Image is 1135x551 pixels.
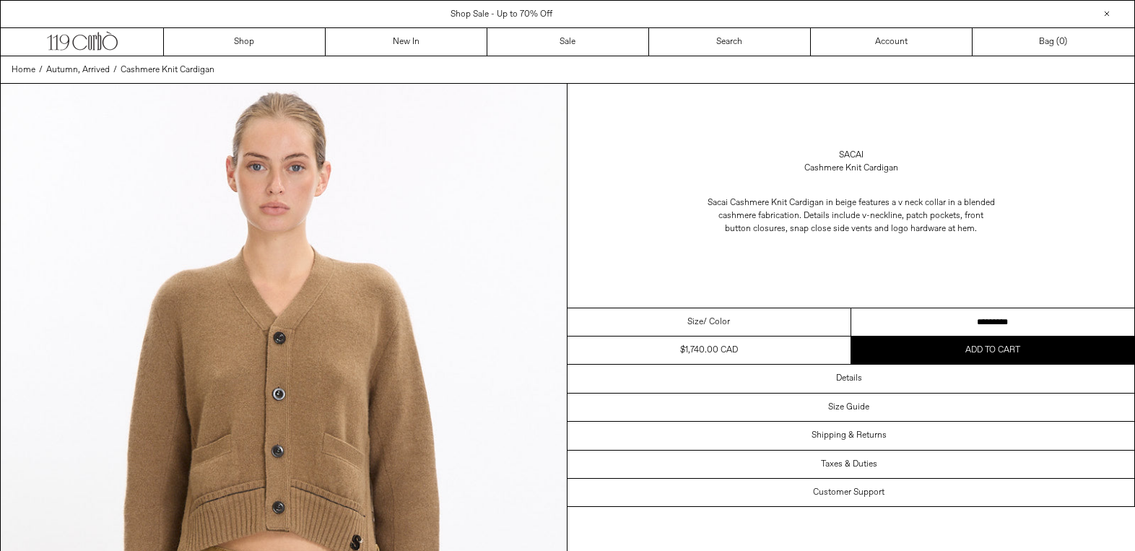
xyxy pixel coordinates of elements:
[687,316,703,329] span: Size
[12,64,35,77] a: Home
[451,9,552,20] a: Shop Sale - Up to 70% Off
[12,64,35,76] span: Home
[46,64,110,76] span: Autumn, Arrived
[839,149,864,162] a: Sacai
[804,162,898,175] div: Cashmere Knit Cardigan
[707,189,996,243] p: Sacai Cashmere Knit Cardigan in beige features a v neck collar in a blended cashmere fabrication....
[821,459,877,469] h3: Taxes & Duties
[121,64,214,76] span: Cashmere Knit Cardigan
[965,344,1020,356] span: Add to cart
[113,64,117,77] span: /
[649,28,811,56] a: Search
[811,28,973,56] a: Account
[39,64,43,77] span: /
[121,64,214,77] a: Cashmere Knit Cardigan
[813,487,884,498] h3: Customer Support
[703,316,730,329] span: / Color
[164,28,326,56] a: Shop
[1059,35,1067,48] span: )
[1059,36,1064,48] span: 0
[851,337,1135,364] button: Add to cart
[487,28,649,56] a: Sale
[46,64,110,77] a: Autumn, Arrived
[973,28,1134,56] a: Bag ()
[836,373,862,383] h3: Details
[680,344,738,357] div: $1,740.00 CAD
[828,402,869,412] h3: Size Guide
[326,28,487,56] a: New In
[812,430,887,441] h3: Shipping & Returns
